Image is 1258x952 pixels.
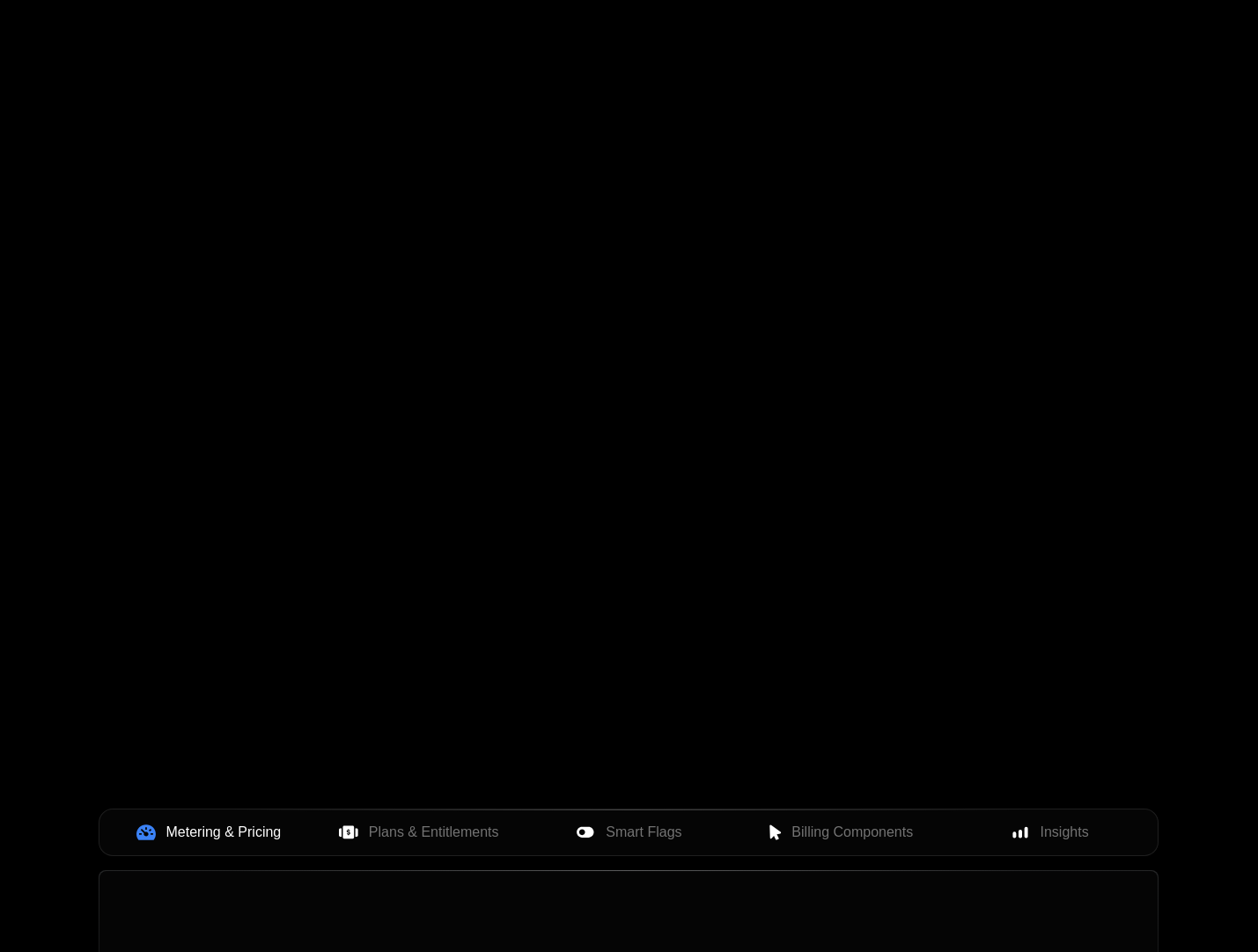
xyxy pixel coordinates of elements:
[524,813,734,852] button: Smart Flags
[791,822,913,843] span: Billing Components
[606,822,681,843] span: Smart Flags
[734,813,945,852] button: Billing Components
[166,822,282,843] span: Metering & Pricing
[369,822,499,843] span: Plans & Entitlements
[103,813,313,852] button: Metering & Pricing
[945,813,1155,852] button: Insights
[313,813,524,852] button: Plans & Entitlements
[1041,822,1089,843] span: Insights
